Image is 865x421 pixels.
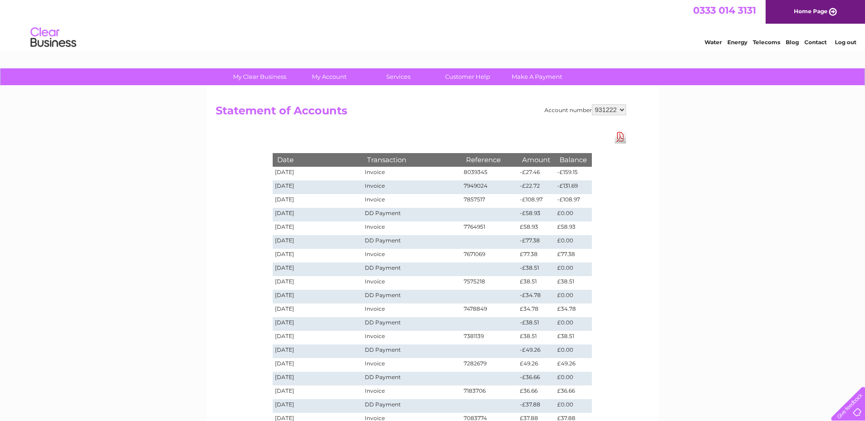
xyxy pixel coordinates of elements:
td: Invoice [363,194,461,208]
td: 7381139 [461,331,518,344]
th: Reference [461,153,518,166]
th: Amount [518,153,555,166]
td: -£22.72 [518,180,555,194]
td: £38.51 [555,331,591,344]
td: DD Payment [363,262,461,276]
td: £0.00 [555,372,591,385]
td: 7671069 [461,249,518,262]
td: DD Payment [363,372,461,385]
td: -£108.97 [518,194,555,208]
td: 7183706 [461,385,518,399]
th: Transaction [363,153,461,166]
td: DD Payment [363,399,461,413]
td: -£108.97 [555,194,591,208]
td: [DATE] [273,303,363,317]
td: £58.93 [555,221,591,235]
td: £0.00 [555,399,591,413]
td: 7478849 [461,303,518,317]
td: [DATE] [273,167,363,180]
td: Invoice [363,167,461,180]
td: £0.00 [555,290,591,303]
td: [DATE] [273,399,363,413]
td: -£159.15 [555,167,591,180]
td: -£34.78 [518,290,555,303]
td: [DATE] [273,344,363,358]
td: [DATE] [273,194,363,208]
td: DD Payment [363,290,461,303]
td: DD Payment [363,344,461,358]
td: Invoice [363,276,461,290]
a: My Account [291,68,367,85]
td: £0.00 [555,235,591,249]
div: Clear Business is a trading name of Verastar Limited (registered in [GEOGRAPHIC_DATA] No. 3667643... [218,5,648,44]
a: Download Pdf [615,130,626,144]
td: [DATE] [273,221,363,235]
td: [DATE] [273,358,363,372]
td: £38.51 [518,276,555,290]
td: £77.38 [518,249,555,262]
td: -£38.51 [518,317,555,331]
td: -£37.88 [518,399,555,413]
td: Invoice [363,303,461,317]
td: [DATE] [273,262,363,276]
a: 0333 014 3131 [693,5,756,16]
td: Invoice [363,180,461,194]
a: Telecoms [753,39,780,46]
td: 8039345 [461,167,518,180]
td: £0.00 [555,208,591,221]
td: £58.93 [518,221,555,235]
td: 7857517 [461,194,518,208]
td: -£131.69 [555,180,591,194]
td: [DATE] [273,249,363,262]
td: [DATE] [273,290,363,303]
td: -£77.38 [518,235,555,249]
td: £0.00 [555,317,591,331]
td: Invoice [363,221,461,235]
td: -£27.46 [518,167,555,180]
div: Account number [544,104,626,115]
td: [DATE] [273,385,363,399]
a: My Clear Business [222,68,297,85]
td: [DATE] [273,180,363,194]
td: -£58.93 [518,208,555,221]
td: [DATE] [273,235,363,249]
td: [DATE] [273,372,363,385]
td: -£38.51 [518,262,555,276]
a: Energy [727,39,747,46]
td: [DATE] [273,317,363,331]
td: -£49.26 [518,344,555,358]
td: [DATE] [273,276,363,290]
td: £36.66 [518,385,555,399]
td: £0.00 [555,262,591,276]
td: 7282679 [461,358,518,372]
td: £34.78 [555,303,591,317]
td: 7764951 [461,221,518,235]
img: logo.png [30,24,77,51]
td: DD Payment [363,208,461,221]
td: DD Payment [363,235,461,249]
td: [DATE] [273,331,363,344]
td: £49.26 [555,358,591,372]
td: -£36.66 [518,372,555,385]
a: Customer Help [430,68,505,85]
a: Blog [786,39,799,46]
td: Invoice [363,249,461,262]
td: £0.00 [555,344,591,358]
a: Water [704,39,722,46]
a: Services [361,68,436,85]
td: Invoice [363,331,461,344]
a: Contact [804,39,827,46]
td: £34.78 [518,303,555,317]
td: £36.66 [555,385,591,399]
th: Date [273,153,363,166]
td: [DATE] [273,208,363,221]
td: £38.51 [518,331,555,344]
a: Log out [835,39,856,46]
td: 7575218 [461,276,518,290]
th: Balance [555,153,591,166]
h2: Statement of Accounts [216,104,626,122]
td: £38.51 [555,276,591,290]
td: DD Payment [363,317,461,331]
td: £77.38 [555,249,591,262]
